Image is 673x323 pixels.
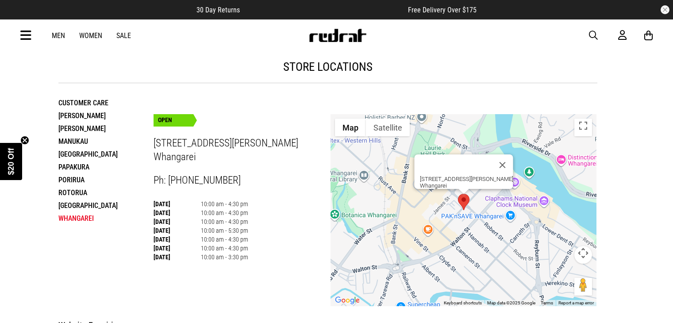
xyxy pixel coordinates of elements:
span: $20 Off [7,148,15,175]
th: [DATE] [154,253,201,261]
button: Show street map [335,119,366,136]
li: [GEOGRAPHIC_DATA] [58,148,154,161]
button: Map camera controls [574,246,592,264]
li: Rotorua [58,186,154,199]
a: Women [79,31,102,40]
td: 10:00 am - 4:30 pm [201,208,248,217]
li: Papakura [58,161,154,173]
td: 10:00 am - 4:30 pm [201,244,248,253]
iframe: Customer reviews powered by Trustpilot [258,5,390,14]
li: Customer Care [58,96,154,109]
td: 10:00 am - 4:30 pm [201,217,248,226]
th: [DATE] [154,226,201,235]
th: [DATE] [154,200,201,208]
div: [STREET_ADDRESS][PERSON_NAME] Whangarei [419,176,513,189]
li: [GEOGRAPHIC_DATA] [58,199,154,212]
img: Redrat logo [308,29,367,42]
td: 10:00 am - 5:30 pm [201,226,248,235]
span: 30 Day Returns [196,6,240,14]
th: [DATE] [154,208,201,217]
th: [DATE] [154,217,201,226]
li: [PERSON_NAME] [58,109,154,122]
button: Drag Pegman onto the map to open Street View [574,278,592,296]
h1: store locations [58,60,597,74]
td: 10:00 am - 3:30 pm [201,253,248,261]
a: Terms (opens in new tab) [541,300,553,305]
a: Sale [116,31,131,40]
li: Whangarei [58,212,154,225]
button: Keyboard shortcuts [444,300,482,306]
button: Show satellite imagery [366,119,410,136]
li: [PERSON_NAME] [58,122,154,135]
div: OPEN [154,114,193,127]
li: Porirua [58,173,154,186]
td: 10:00 am - 4:30 pm [201,235,248,244]
th: [DATE] [154,244,201,253]
li: Manukau [58,135,154,148]
h3: [STREET_ADDRESS][PERSON_NAME] Whangarei [154,137,331,164]
a: Open this area in Google Maps (opens a new window) [333,295,362,306]
span: Ph: [PHONE_NUMBER] [154,174,241,186]
button: Toggle fullscreen view [574,119,592,136]
button: Close teaser [20,136,29,145]
span: Map data ©2025 Google [487,300,535,305]
a: Report a map error [558,300,594,305]
span: Free Delivery Over $175 [408,6,477,14]
button: Close [492,154,513,176]
a: Men [52,31,65,40]
th: [DATE] [154,235,201,244]
img: Google [333,295,362,306]
td: 10:00 am - 4:30 pm [201,200,248,208]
